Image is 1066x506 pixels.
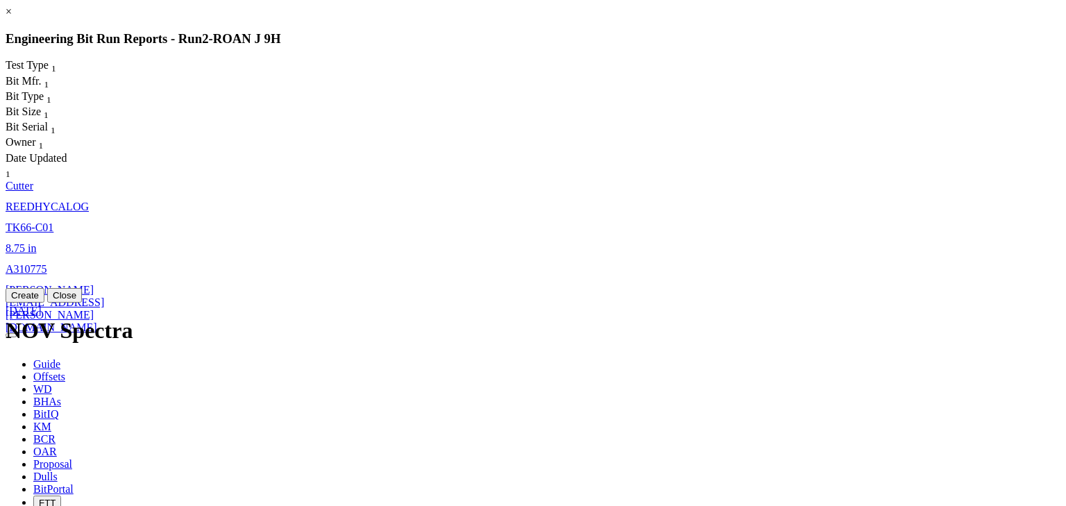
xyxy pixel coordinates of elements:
[6,305,42,317] a: [DATE]
[33,408,58,420] span: BitIQ
[6,221,53,233] a: TK66-C01
[47,288,82,303] button: Close
[6,59,82,74] div: Sort None
[46,94,51,105] sub: 1
[6,180,33,192] a: Cutter
[33,446,57,457] span: OAR
[6,263,47,275] a: A310775
[6,121,82,136] div: Bit Serial Sort None
[33,371,65,382] span: Offsets
[6,6,12,17] a: ×
[213,31,281,46] span: ROAN J 9H
[44,75,49,87] span: Sort None
[46,90,51,102] span: Sort None
[44,79,49,90] sub: 1
[6,152,74,180] div: Date Updated Sort None
[202,31,208,46] span: 2
[6,136,75,151] div: Sort None
[51,64,56,74] sub: 1
[6,75,74,90] div: Bit Mfr. Sort None
[6,242,25,254] span: 8.75
[6,121,48,133] span: Bit Serial
[39,141,44,151] sub: 1
[6,75,42,87] span: Bit Mfr.
[33,421,51,432] span: KM
[6,90,44,102] span: Bit Type
[28,242,36,254] span: in
[6,90,75,106] div: Sort None
[6,242,36,254] a: 8.75 in
[6,136,75,151] div: Owner Sort None
[51,59,56,71] span: Sort None
[6,136,36,148] span: Owner
[51,121,56,133] span: Sort None
[6,106,75,121] div: Bit Size Sort None
[6,59,49,71] span: Test Type
[33,458,72,470] span: Proposal
[6,75,74,90] div: Sort None
[6,152,74,180] div: Sort None
[6,288,44,303] button: Create
[6,106,75,121] div: Sort None
[6,59,82,74] div: Test Type Sort None
[51,125,56,135] sub: 1
[6,121,82,136] div: Sort None
[33,471,58,482] span: Dulls
[33,358,60,370] span: Guide
[44,106,49,117] span: Sort None
[6,318,1060,344] h1: NOV Spectra
[33,483,74,495] span: BitPortal
[6,165,10,176] span: Sort None
[6,169,10,179] sub: 1
[6,284,104,333] a: [PERSON_NAME][EMAIL_ADDRESS][PERSON_NAME][DOMAIN_NAME]
[6,152,67,164] span: Date Updated
[33,396,61,407] span: BHAs
[6,106,41,117] span: Bit Size
[6,31,1060,47] h3: Engineering Bit Run Reports - Run -
[33,433,56,445] span: BCR
[39,136,44,148] span: Sort None
[44,110,49,120] sub: 1
[6,201,89,212] a: REEDHYCALOG
[33,383,52,395] span: WD
[6,90,75,106] div: Bit Type Sort None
